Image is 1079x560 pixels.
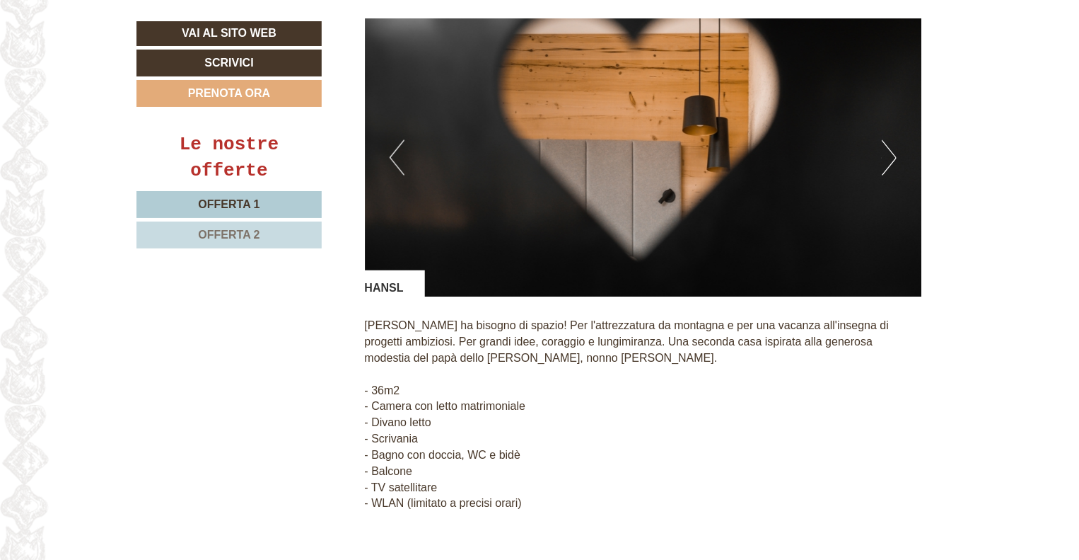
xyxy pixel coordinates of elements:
small: 14:52 [21,68,214,78]
div: Buon giorno, come possiamo aiutarla? [11,38,221,81]
img: image [365,18,922,297]
button: Invia [482,371,556,398]
a: Prenota ora [136,80,322,107]
p: [PERSON_NAME] ha bisogno di spazio! Per l'attrezzatura da montagna e per una vacanza all'insegna ... [365,319,922,513]
div: Hotel Gasthof Jochele [21,40,214,52]
button: Next [882,140,897,176]
button: Previous [390,140,404,176]
span: Offerta 2 [198,229,259,241]
div: Le nostre offerte [136,132,322,184]
span: Offerta 1 [198,198,259,210]
a: Scrivici [136,50,322,76]
div: HANSL [365,270,425,297]
a: Vai al sito web [136,21,322,46]
div: lunedì [249,11,308,35]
